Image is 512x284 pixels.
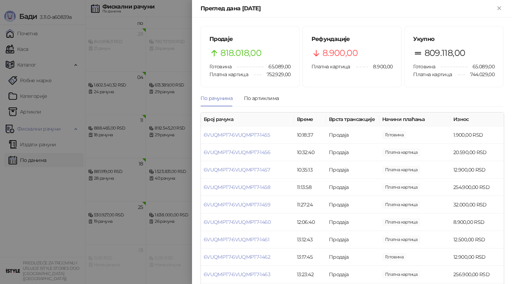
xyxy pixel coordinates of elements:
span: 8.900,00 [382,218,420,226]
a: 6VUQMPT7-6VUQMPT7-1462 [204,254,270,260]
td: Продаја [326,231,379,248]
a: 6VUQMPT7-6VUQMPT7-1463 [204,271,270,278]
td: 12.500,00 RSD [450,231,504,248]
div: По рачунима [201,94,233,102]
h5: Рефундације [311,35,393,43]
div: Преглед дана [DATE] [201,4,495,13]
td: Продаја [326,266,379,283]
td: 13:23:42 [294,266,326,283]
span: Платна картица [311,63,350,70]
button: Close [495,4,503,13]
td: 10:35:13 [294,161,326,179]
span: Платна картица [209,71,248,78]
td: 1.900,00 RSD [450,126,504,144]
a: 6VUQMPT7-6VUQMPT7-1459 [204,201,270,208]
a: 6VUQMPT7-6VUQMPT7-1455 [204,132,270,138]
td: Продаја [326,248,379,266]
span: 1.900,00 [382,131,406,139]
span: Платна картица [413,71,452,78]
td: Продаја [326,214,379,231]
td: 11:27:24 [294,196,326,214]
a: 6VUQMPT7-6VUQMPT7-1457 [204,167,270,173]
td: Продаја [326,161,379,179]
span: 8.900,00 [322,46,358,60]
td: 10:32:40 [294,144,326,161]
td: 13:12:43 [294,231,326,248]
span: 752.929,00 [262,70,291,78]
td: Продаја [326,179,379,196]
td: 10:18:37 [294,126,326,144]
span: 256.900,00 [382,270,420,278]
td: Продаја [326,126,379,144]
span: 8.900,00 [368,63,393,70]
a: 6VUQMPT7-6VUQMPT7-1458 [204,184,270,190]
td: 12.900,00 RSD [450,248,504,266]
span: 12.900,00 [382,253,406,261]
td: Продаја [326,196,379,214]
span: 254.900,00 [382,183,420,191]
a: 6VUQMPT7-6VUQMPT7-1461 [204,236,269,243]
span: 744.029,00 [465,70,495,78]
th: Начини плаћања [379,112,450,126]
h5: Продаје [209,35,291,43]
td: 12:06:40 [294,214,326,231]
th: Износ [450,112,504,126]
th: Број рачуна [201,112,294,126]
td: 13:17:45 [294,248,326,266]
td: 8.900,00 RSD [450,214,504,231]
td: 20.590,00 RSD [450,144,504,161]
span: 65.089,00 [263,63,290,70]
span: 65.089,00 [468,63,495,70]
th: Врста трансакције [326,112,379,126]
span: 12.500,00 [382,236,420,243]
th: Време [294,112,326,126]
td: 12.900,00 RSD [450,161,504,179]
td: 256.900,00 RSD [450,266,504,283]
span: 818.018,00 [220,46,261,60]
h5: Укупно [413,35,495,43]
a: 6VUQMPT7-6VUQMPT7-1460 [204,219,271,225]
span: 20.590,00 [382,148,420,156]
span: 12.900,00 [382,166,420,174]
a: 6VUQMPT7-6VUQMPT7-1456 [204,149,270,156]
span: 809.118,00 [425,46,465,60]
span: Готовина [413,63,435,70]
td: 254.900,00 RSD [450,179,504,196]
td: Продаја [326,144,379,161]
td: 11:13:58 [294,179,326,196]
div: По артиклима [244,94,279,102]
span: Готовина [209,63,231,70]
td: 32.000,00 RSD [450,196,504,214]
span: 32.000,00 [382,201,420,209]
